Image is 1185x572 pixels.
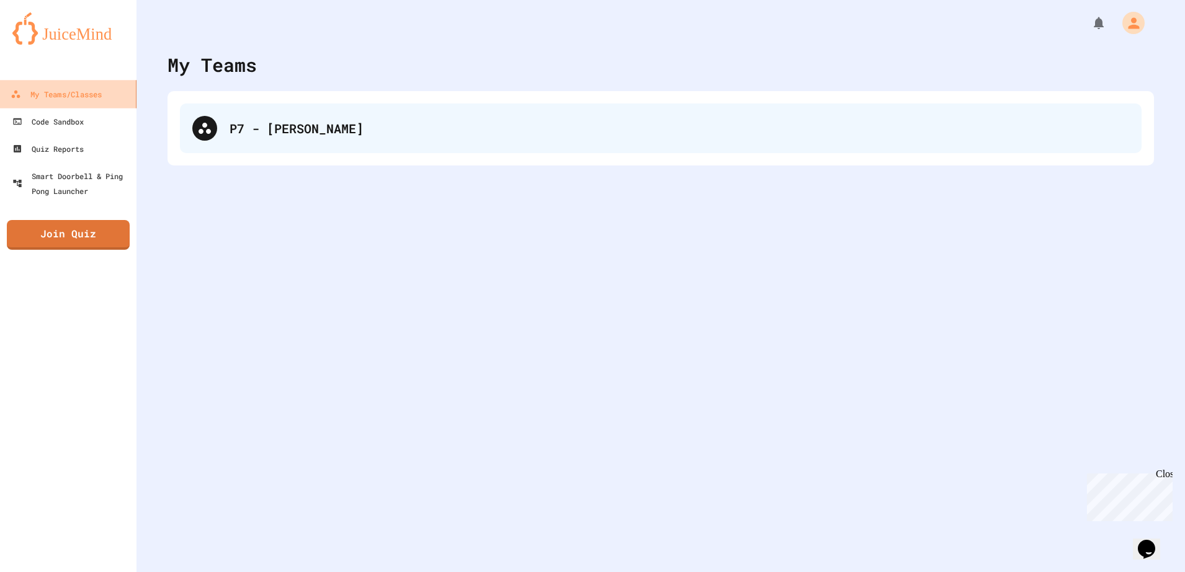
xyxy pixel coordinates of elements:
a: Join Quiz [7,220,130,250]
img: logo-orange.svg [12,12,124,45]
iframe: chat widget [1082,469,1173,521]
div: Smart Doorbell & Ping Pong Launcher [12,169,132,198]
div: P7 - [PERSON_NAME] [180,103,1142,153]
div: My Teams/Classes [11,87,102,102]
div: Quiz Reports [12,141,84,156]
iframe: chat widget [1133,522,1173,560]
div: My Account [1109,9,1148,37]
div: Code Sandbox [12,114,84,129]
div: Chat with us now!Close [5,5,86,79]
div: My Teams [168,51,257,79]
div: P7 - [PERSON_NAME] [230,119,1129,138]
div: My Notifications [1068,12,1109,33]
